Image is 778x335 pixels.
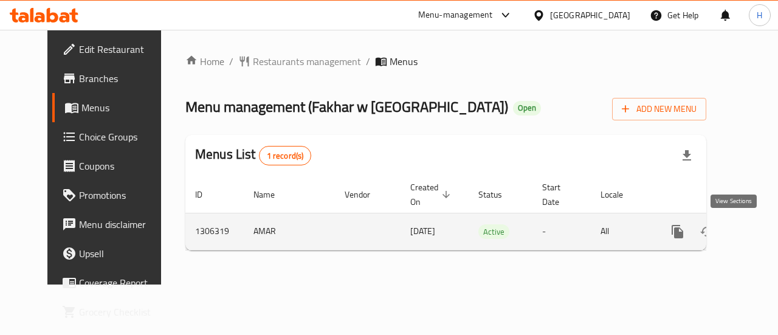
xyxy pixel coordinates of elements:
[260,150,311,162] span: 1 record(s)
[52,268,177,297] a: Coverage Report
[52,93,177,122] a: Menus
[185,54,224,69] a: Home
[478,187,518,202] span: Status
[259,146,312,165] div: Total records count
[52,181,177,210] a: Promotions
[757,9,762,22] span: H
[185,93,508,120] span: Menu management ( Fakhar w [GEOGRAPHIC_DATA] )
[418,8,493,22] div: Menu-management
[672,141,701,170] div: Export file
[513,101,541,116] div: Open
[253,54,361,69] span: Restaurants management
[244,213,335,250] td: AMAR
[478,224,509,239] div: Active
[478,225,509,239] span: Active
[185,54,706,69] nav: breadcrumb
[52,151,177,181] a: Coupons
[79,275,168,290] span: Coverage Report
[532,213,591,250] td: -
[410,180,454,209] span: Created On
[52,35,177,64] a: Edit Restaurant
[253,187,291,202] span: Name
[663,217,692,246] button: more
[52,239,177,268] a: Upsell
[550,9,630,22] div: [GEOGRAPHIC_DATA]
[52,64,177,93] a: Branches
[185,213,244,250] td: 1306319
[79,159,168,173] span: Coupons
[79,42,168,57] span: Edit Restaurant
[52,210,177,239] a: Menu disclaimer
[195,187,218,202] span: ID
[542,180,576,209] span: Start Date
[390,54,418,69] span: Menus
[79,246,168,261] span: Upsell
[79,188,168,202] span: Promotions
[622,102,697,117] span: Add New Menu
[79,71,168,86] span: Branches
[692,217,721,246] button: Change Status
[52,297,177,326] a: Grocery Checklist
[612,98,706,120] button: Add New Menu
[79,217,168,232] span: Menu disclaimer
[410,223,435,239] span: [DATE]
[79,305,168,319] span: Grocery Checklist
[81,100,168,115] span: Menus
[601,187,639,202] span: Locale
[513,103,541,113] span: Open
[229,54,233,69] li: /
[345,187,386,202] span: Vendor
[591,213,653,250] td: All
[79,130,168,144] span: Choice Groups
[366,54,370,69] li: /
[238,54,361,69] a: Restaurants management
[195,145,311,165] h2: Menus List
[52,122,177,151] a: Choice Groups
